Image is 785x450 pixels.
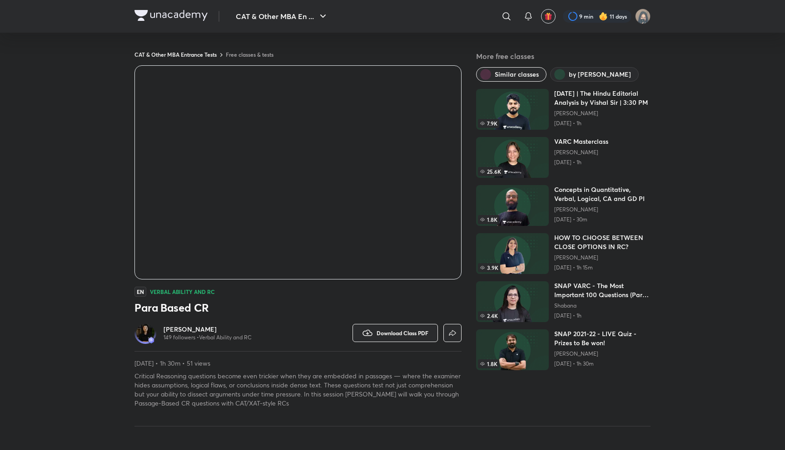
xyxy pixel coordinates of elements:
[476,67,547,82] button: Similar classes
[478,263,500,272] span: 3.9K
[164,334,252,341] p: 149 followers • Verbal Ability and RC
[554,281,651,299] h6: SNAP VARC - The Most Important 100 Questions (Part 4)
[148,337,154,343] img: badge
[478,167,503,176] span: 25.6K
[135,66,461,279] iframe: Class
[544,12,552,20] img: avatar
[635,9,651,24] img: Jarul Jangid
[554,120,651,127] p: [DATE] • 1h
[134,300,462,315] h3: Para Based CR
[164,325,252,334] a: [PERSON_NAME]
[134,10,208,23] a: Company Logo
[554,89,651,107] h6: [DATE] | The Hindu Editorial Analysis by Vishal Sir | 3:30 PM
[554,206,651,213] a: [PERSON_NAME]
[478,215,499,224] span: 1.8K
[478,119,499,128] span: 7.9K
[134,287,146,297] span: EN
[541,9,556,24] button: avatar
[554,185,651,203] h6: Concepts in Quantitative, Verbal, Logical, CA and GD PI
[230,7,334,25] button: CAT & Other MBA En ...
[150,289,215,294] h4: Verbal Ability and RC
[554,264,651,271] p: [DATE] • 1h 15m
[478,359,499,368] span: 1.8K
[134,51,217,58] a: CAT & Other MBA Entrance Tests
[554,350,651,357] a: [PERSON_NAME]
[554,360,651,367] p: [DATE] • 1h 30m
[554,254,651,261] a: [PERSON_NAME]
[495,70,539,79] span: Similar classes
[554,312,651,319] p: [DATE] • 1h
[353,324,438,342] button: Download Class PDF
[136,324,154,342] img: Avatar
[226,51,273,58] a: Free classes & tests
[134,359,462,368] p: [DATE] • 1h 30m • 51 views
[554,216,651,223] p: [DATE] • 30m
[476,51,651,62] h5: More free classes
[569,70,631,79] span: by Alpa Sharma
[554,110,651,117] a: [PERSON_NAME]
[134,10,208,21] img: Company Logo
[554,302,651,309] a: Shabana
[478,311,500,320] span: 2.4K
[554,137,608,146] h6: VARC Masterclass
[554,159,608,166] p: [DATE] • 1h
[599,12,608,21] img: streak
[554,149,608,156] a: [PERSON_NAME]
[377,329,428,337] span: Download Class PDF
[554,233,651,251] h6: HOW TO CHOOSE BETWEEN CLOSE OPTIONS IN RC?
[134,322,156,344] a: Avatarbadge
[134,372,462,408] p: Critical Reasoning questions become even trickier when they are embedded in passages — where the ...
[554,329,651,347] h6: SNAP 2021-22 - LIVE Quiz - Prizes to Be won!
[550,67,639,82] button: by Alpa Sharma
